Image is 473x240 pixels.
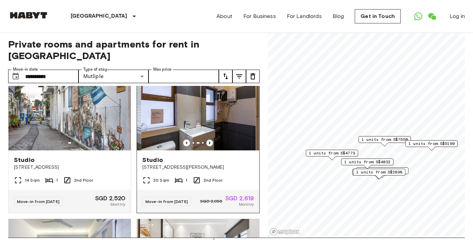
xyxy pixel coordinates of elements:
[204,177,223,183] span: 2nd Floor
[225,195,254,201] span: SGD 2,619
[405,140,458,151] div: Map marker
[8,69,131,213] a: Marketing picture of unit SG-01-054-003-01Previous imagePrevious imageStudio[STREET_ADDRESS]14 Sq...
[243,12,276,20] a: For Business
[268,30,465,238] canvas: Map
[309,150,355,156] span: 1 units from S$4773
[13,67,38,72] label: Move-in date
[232,70,246,83] button: tune
[206,140,213,146] button: Previous image
[408,141,455,147] span: 1 units from S$5199
[411,10,425,23] a: Open WhatsApp
[8,38,260,61] span: Private rooms and apartments for rent in [GEOGRAPHIC_DATA]
[356,167,408,178] div: Map marker
[344,159,390,165] span: 1 units from S$4032
[25,177,40,183] span: 14 Sqm
[341,159,393,169] div: Map marker
[153,177,169,183] span: 20 Sqm
[17,199,59,204] span: Move-in from [DATE]
[137,69,260,213] a: Marketing picture of unit SG-01-058-001-01Marketing picture of unit SG-01-058-001-01Previous imag...
[216,12,232,20] a: About
[287,12,322,20] a: For Landlords
[358,136,411,147] div: Map marker
[74,177,93,183] span: 2nd Floor
[145,199,188,204] span: Move-in from [DATE]
[142,164,254,171] span: [STREET_ADDRESS][PERSON_NAME]
[83,67,107,72] label: Type of stay
[352,169,405,179] div: Map marker
[353,169,405,179] div: Map marker
[425,10,439,23] a: Open WeChat
[78,70,149,83] div: Mutliple
[8,69,131,150] img: Marketing picture of unit SG-01-054-003-01
[450,12,465,20] a: Log in
[14,156,35,164] span: Studio
[270,228,300,236] a: Mapbox logo
[200,198,222,204] span: SGD 3,056
[14,164,125,171] span: [STREET_ADDRESS]
[362,136,408,143] span: 1 units from S$7550
[246,70,260,83] button: tune
[9,70,22,83] button: Choose date, selected date is 5 Jan 2026
[183,140,190,146] button: Previous image
[355,9,401,23] a: Get in Touch
[95,195,125,201] span: SGD 2,520
[333,12,344,20] a: Blog
[356,169,402,175] span: 1 units from S$2898
[186,177,187,183] span: 1
[359,168,405,174] span: 1 units from S$2520
[219,70,232,83] button: tune
[110,201,125,207] span: Monthly
[56,177,58,183] span: 1
[153,67,172,72] label: Max price
[8,12,49,19] img: Habyt
[239,201,254,207] span: Monthly
[71,12,127,20] p: [GEOGRAPHIC_DATA]
[141,69,263,150] img: Marketing picture of unit SG-01-058-001-01
[306,150,358,160] div: Map marker
[142,156,163,164] span: Studio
